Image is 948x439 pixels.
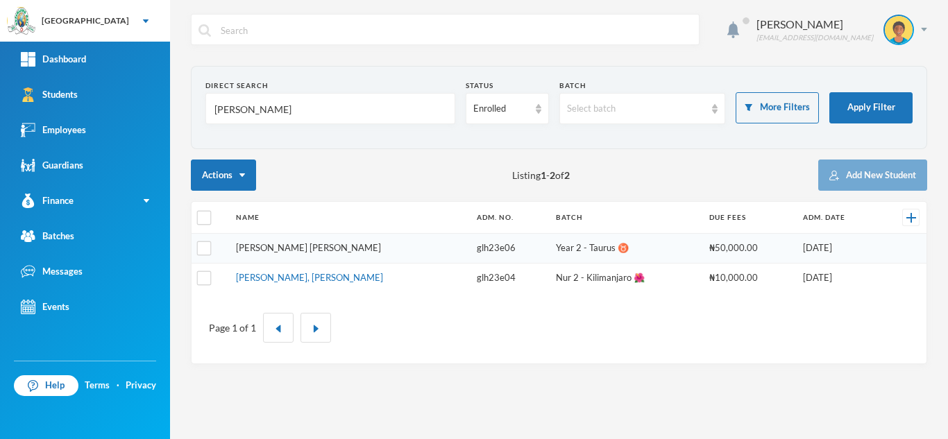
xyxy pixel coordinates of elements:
[702,263,796,292] td: ₦10,000.00
[21,52,86,67] div: Dashboard
[796,263,880,292] td: [DATE]
[559,80,726,91] div: Batch
[796,234,880,264] td: [DATE]
[236,242,381,253] a: [PERSON_NAME] [PERSON_NAME]
[567,102,706,116] div: Select batch
[466,80,549,91] div: Status
[21,158,83,173] div: Guardians
[236,272,383,283] a: [PERSON_NAME], [PERSON_NAME]
[205,80,455,91] div: Direct Search
[42,15,129,27] div: [GEOGRAPHIC_DATA]
[702,234,796,264] td: ₦50,000.00
[796,202,880,234] th: Adm. Date
[736,92,819,123] button: More Filters
[229,202,470,234] th: Name
[213,94,448,125] input: Name, Admin No, Phone number, Email Address
[14,375,78,396] a: Help
[126,379,156,393] a: Privacy
[906,213,916,223] img: +
[549,202,702,234] th: Batch
[550,169,555,181] b: 2
[885,16,913,44] img: STUDENT
[21,229,74,243] div: Batches
[512,168,570,182] span: Listing - of
[198,24,211,37] img: search
[541,169,546,181] b: 1
[470,234,549,264] td: glh23e06
[470,263,549,292] td: glh23e04
[756,33,873,43] div: [EMAIL_ADDRESS][DOMAIN_NAME]
[85,379,110,393] a: Terms
[117,379,119,393] div: ·
[21,87,78,102] div: Students
[191,160,256,191] button: Actions
[473,102,529,116] div: Enrolled
[8,8,35,35] img: logo
[818,160,927,191] button: Add New Student
[219,15,692,46] input: Search
[564,169,570,181] b: 2
[549,234,702,264] td: Year 2 - Taurus ♉️
[702,202,796,234] th: Due Fees
[756,16,873,33] div: [PERSON_NAME]
[21,264,83,279] div: Messages
[21,123,86,137] div: Employees
[21,300,69,314] div: Events
[470,202,549,234] th: Adm. No.
[829,92,913,123] button: Apply Filter
[21,193,74,208] div: Finance
[549,263,702,292] td: Nur 2 - Kilimanjaro 🌺
[209,320,256,335] div: Page 1 of 1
